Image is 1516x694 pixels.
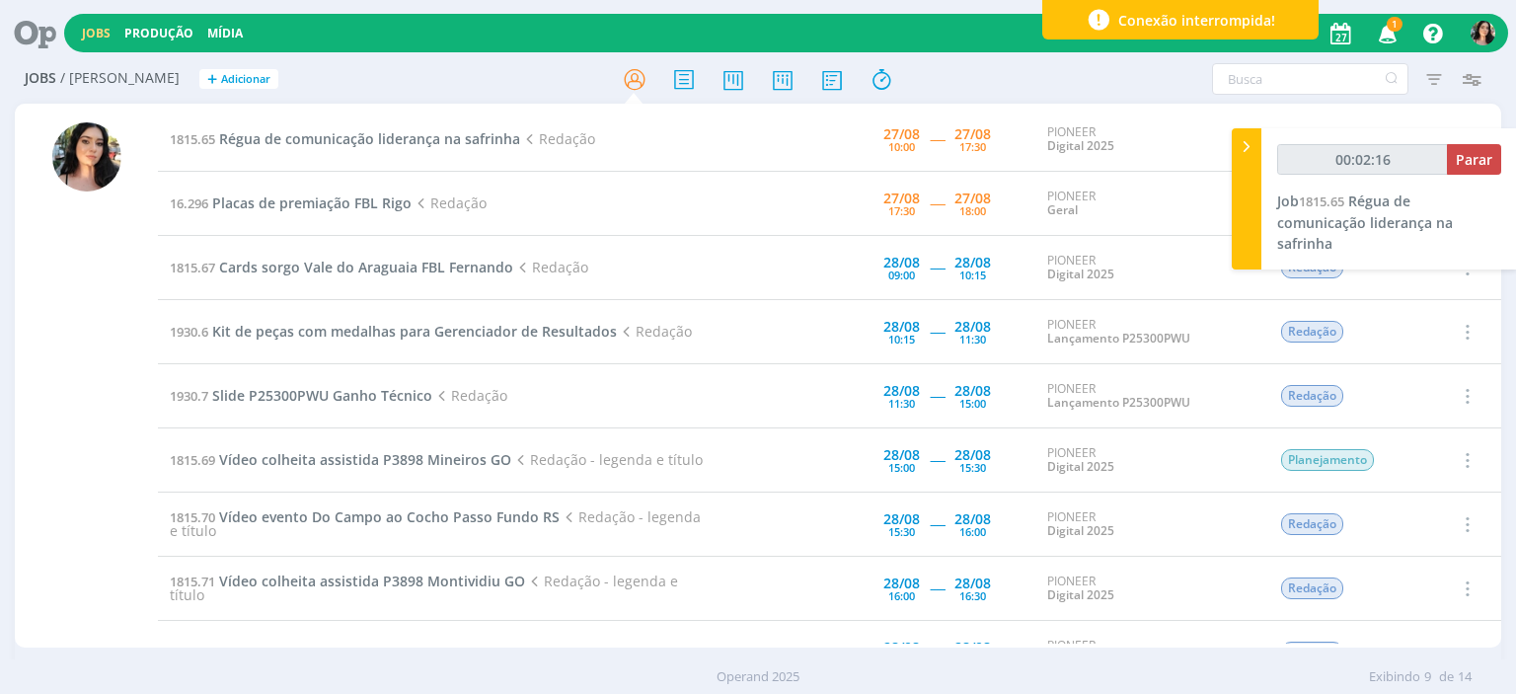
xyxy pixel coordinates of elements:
[1366,16,1406,51] button: 1
[1281,513,1343,535] span: Redação
[170,573,215,590] span: 1815.71
[1047,394,1190,411] a: Lançamento P25300PWU
[930,322,945,341] span: -----
[170,643,511,661] a: 1815.69Vídeo colheita assistida P3898 Mineiros GO
[954,448,991,462] div: 28/08
[207,25,243,41] a: Mídia
[1047,458,1114,475] a: Digital 2025
[170,507,560,526] a: 1815.70Vídeo evento Do Campo ao Cocho Passo Fundo RS
[1447,144,1501,175] button: Parar
[199,69,278,90] button: +Adicionar
[212,322,617,341] span: Kit de peças com medalhas para Gerenciador de Resultados
[221,73,270,86] span: Adicionar
[1456,150,1492,169] span: Parar
[170,572,525,590] a: 1815.71Vídeo colheita assistida P3898 Montividiu GO
[1458,667,1472,687] span: 14
[930,578,945,597] span: -----
[1118,10,1275,31] span: Conexão interrompida!
[212,193,412,212] span: Placas de premiação FBL Rigo
[201,26,249,41] button: Mídia
[930,514,945,533] span: -----
[60,70,180,87] span: / [PERSON_NAME]
[959,398,986,409] div: 15:00
[888,590,915,601] div: 16:00
[883,384,920,398] div: 28/08
[1047,254,1251,282] div: PIONEER
[212,386,432,405] span: Slide P25300PWU Ganho Técnico
[170,322,617,341] a: 1930.6Kit de peças com medalhas para Gerenciador de Resultados
[883,192,920,205] div: 27/08
[1047,190,1251,218] div: PIONEER
[1047,382,1251,411] div: PIONEER
[170,450,511,469] a: 1815.69Vídeo colheita assistida P3898 Mineiros GO
[954,512,991,526] div: 28/08
[1439,667,1454,687] span: de
[959,141,986,152] div: 17:30
[888,526,915,537] div: 15:30
[52,122,121,192] img: T
[170,129,520,148] a: 1815.65Régua de comunicação liderança na safrinha
[170,508,215,526] span: 1815.70
[1281,449,1374,471] span: Planejamento
[954,320,991,334] div: 28/08
[959,526,986,537] div: 16:00
[883,512,920,526] div: 28/08
[954,127,991,141] div: 27/08
[219,507,560,526] span: Vídeo evento Do Campo ao Cocho Passo Fundo RS
[888,205,915,216] div: 17:30
[219,129,520,148] span: Régua de comunicação liderança na safrinha
[1047,586,1114,603] a: Digital 2025
[930,193,945,212] span: -----
[1047,318,1251,347] div: PIONEER
[888,141,915,152] div: 10:00
[888,334,915,345] div: 10:15
[1470,16,1496,50] button: T
[954,192,991,205] div: 27/08
[954,384,991,398] div: 28/08
[170,386,432,405] a: 1930.7Slide P25300PWU Ganho Técnico
[930,386,945,405] span: -----
[959,334,986,345] div: 11:30
[959,270,986,280] div: 10:15
[888,270,915,280] div: 09:00
[170,572,677,604] span: Redação - legenda e título
[959,462,986,473] div: 15:30
[1277,192,1453,253] span: Régua de comunicação liderança na safrinha
[1424,667,1431,687] span: 9
[930,643,945,661] span: -----
[1471,21,1495,45] img: T
[883,256,920,270] div: 28/08
[883,320,920,334] div: 28/08
[888,398,915,409] div: 11:30
[954,641,991,655] div: 28/08
[1047,446,1251,475] div: PIONEER
[959,205,986,216] div: 18:00
[511,450,702,469] span: Redação - legenda e título
[432,386,506,405] span: Redação
[930,450,945,469] span: -----
[1047,201,1078,218] a: Geral
[82,25,111,41] a: Jobs
[170,323,208,341] span: 1930.6
[170,130,215,148] span: 1815.65
[1047,510,1251,539] div: PIONEER
[511,643,622,661] span: Redação #PTV
[1047,330,1190,347] a: Lançamento P25300PWU
[1047,137,1114,154] a: Digital 2025
[219,258,513,276] span: Cards sorgo Vale do Araguaia FBL Fernando
[883,448,920,462] div: 28/08
[888,462,915,473] div: 15:00
[1047,125,1251,154] div: PIONEER
[1281,385,1343,407] span: Redação
[1212,63,1408,95] input: Busca
[883,127,920,141] div: 27/08
[1047,639,1251,667] div: PIONEER
[1387,17,1402,32] span: 1
[170,194,208,212] span: 16.296
[124,25,193,41] a: Produção
[1369,667,1420,687] span: Exibindo
[170,258,513,276] a: 1815.67Cards sorgo Vale do Araguaia FBL Fernando
[1281,642,1343,663] span: Redação
[954,256,991,270] div: 28/08
[1047,522,1114,539] a: Digital 2025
